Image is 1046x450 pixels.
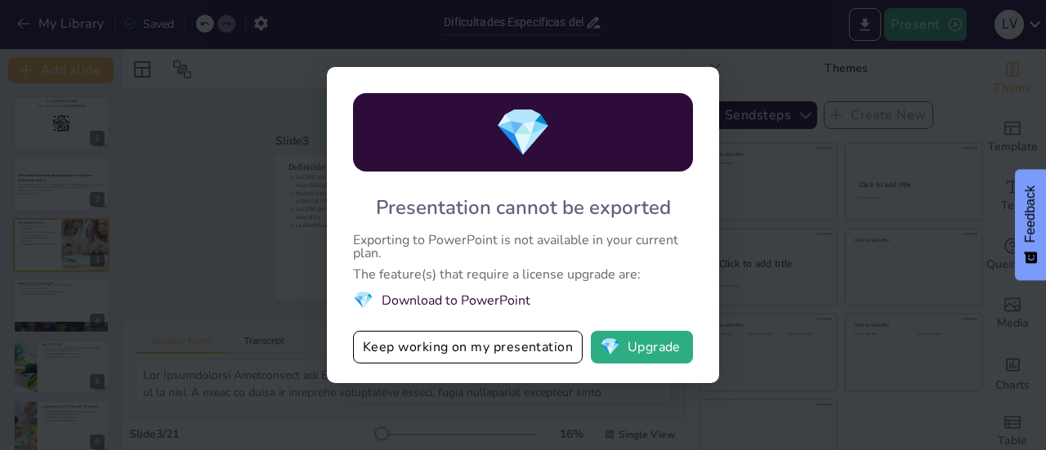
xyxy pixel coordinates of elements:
[353,289,373,311] span: diamond
[591,331,693,363] button: diamondUpgrade
[1015,169,1046,280] button: Feedback - Show survey
[1023,185,1038,243] span: Feedback
[494,101,552,164] span: diamond
[353,331,583,363] button: Keep working on my presentation
[353,289,693,311] li: Download to PowerPoint
[353,234,693,260] div: Exporting to PowerPoint is not available in your current plan.
[353,268,693,281] div: The feature(s) that require a license upgrade are:
[600,339,620,355] span: diamond
[376,194,671,221] div: Presentation cannot be exported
